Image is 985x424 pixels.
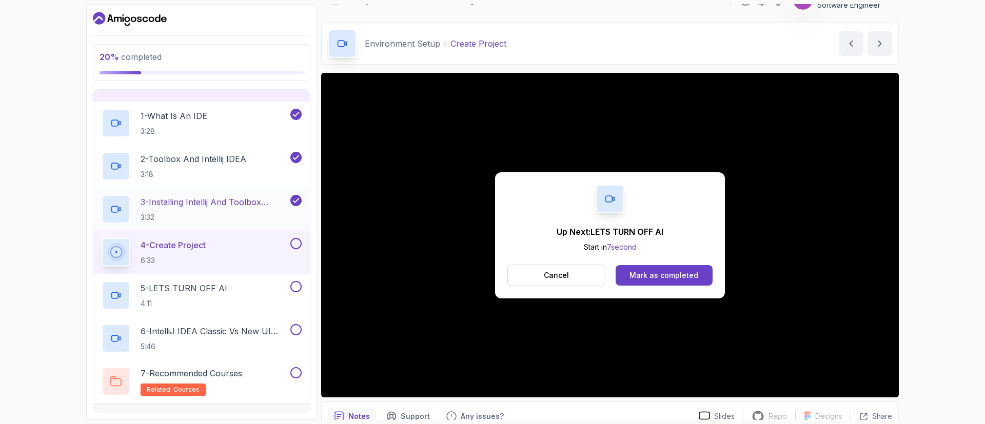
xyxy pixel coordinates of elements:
[102,109,302,137] button: 1-What Is An IDE3:28
[557,242,663,252] p: Start in
[557,226,663,238] p: Up Next: LETS TURN OFF AI
[147,386,200,394] span: related-courses
[629,270,698,280] div: Mark as completed
[321,73,899,397] iframe: 4 - Create Project
[102,324,302,353] button: 6-IntelliJ IDEA Classic Vs New UI (User Interface)5:46
[616,265,713,286] button: Mark as completed
[401,411,430,421] p: Support
[839,31,863,56] button: previous content
[141,169,246,179] p: 3:18
[141,298,227,309] p: 4:11
[100,52,119,62] span: 20 %
[141,239,206,251] p: 4 - Create Project
[868,31,892,56] button: next content
[141,282,227,294] p: 5 - LETS TURN OFF AI
[507,265,605,286] button: Cancel
[102,367,302,396] button: 7-Recommended Coursesrelated-courses
[141,255,206,266] p: 6:33
[872,411,892,421] p: Share
[141,126,207,136] p: 3:28
[141,110,207,122] p: 1 - What Is An IDE
[348,411,370,421] p: Notes
[141,325,288,337] p: 6 - IntelliJ IDEA Classic Vs New UI (User Interface)
[102,281,302,310] button: 5-LETS TURN OFF AI4:11
[93,11,167,27] a: Dashboard
[769,411,787,421] p: Repo
[141,341,288,352] p: 5:46
[815,411,842,421] p: Designs
[450,37,506,50] p: Create Project
[544,270,569,280] p: Cancel
[851,411,892,421] button: Share
[102,238,302,267] button: 4-Create Project6:33
[461,411,504,421] p: Any issues?
[141,367,242,379] p: 7 - Recommended Courses
[141,212,288,223] p: 3:32
[141,153,246,165] p: 2 - Toolbox And Intellij IDEA
[102,152,302,180] button: 2-Toolbox And Intellij IDEA3:18
[141,196,288,208] p: 3 - Installing Intellij And Toolbox Configuration
[714,411,735,421] p: Slides
[607,243,637,251] span: 7 second
[102,195,302,224] button: 3-Installing Intellij And Toolbox Configuration3:32
[691,411,743,422] a: Slides
[100,52,162,62] span: completed
[365,37,440,50] p: Environment Setup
